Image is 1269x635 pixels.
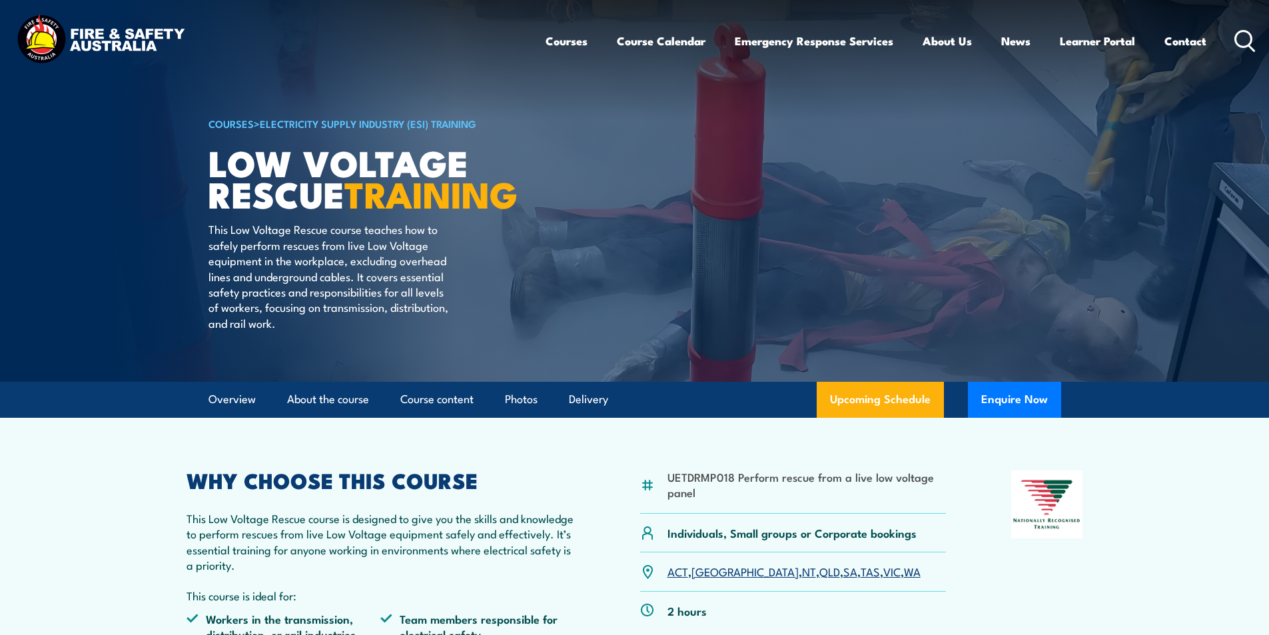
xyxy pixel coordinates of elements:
h2: WHY CHOOSE THIS COURSE [187,470,576,489]
a: About the course [287,382,369,417]
a: NT [802,563,816,579]
a: QLD [819,563,840,579]
a: Photos [505,382,538,417]
a: Course Calendar [617,23,705,59]
img: Nationally Recognised Training logo. [1011,470,1083,538]
a: Contact [1164,23,1206,59]
a: WA [904,563,921,579]
a: News [1001,23,1031,59]
a: COURSES [209,116,254,131]
p: Individuals, Small groups or Corporate bookings [667,525,917,540]
strong: TRAINING [344,165,518,221]
button: Enquire Now [968,382,1061,418]
p: This course is ideal for: [187,588,576,603]
a: Delivery [569,382,608,417]
a: TAS [861,563,880,579]
a: ACT [667,563,688,579]
a: VIC [883,563,901,579]
li: UETDRMP018 Perform rescue from a live low voltage panel [667,469,947,500]
a: Emergency Response Services [735,23,893,59]
p: This Low Voltage Rescue course teaches how to safely perform rescues from live Low Voltage equipm... [209,221,452,330]
a: Upcoming Schedule [817,382,944,418]
a: About Us [923,23,972,59]
p: 2 hours [667,603,707,618]
a: [GEOGRAPHIC_DATA] [691,563,799,579]
p: , , , , , , , [667,564,921,579]
a: Courses [546,23,588,59]
a: SA [843,563,857,579]
a: Overview [209,382,256,417]
p: This Low Voltage Rescue course is designed to give you the skills and knowledge to perform rescue... [187,510,576,573]
h1: Low Voltage Rescue [209,147,538,209]
h6: > [209,115,538,131]
a: Electricity Supply Industry (ESI) Training [260,116,476,131]
a: Learner Portal [1060,23,1135,59]
a: Course content [400,382,474,417]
